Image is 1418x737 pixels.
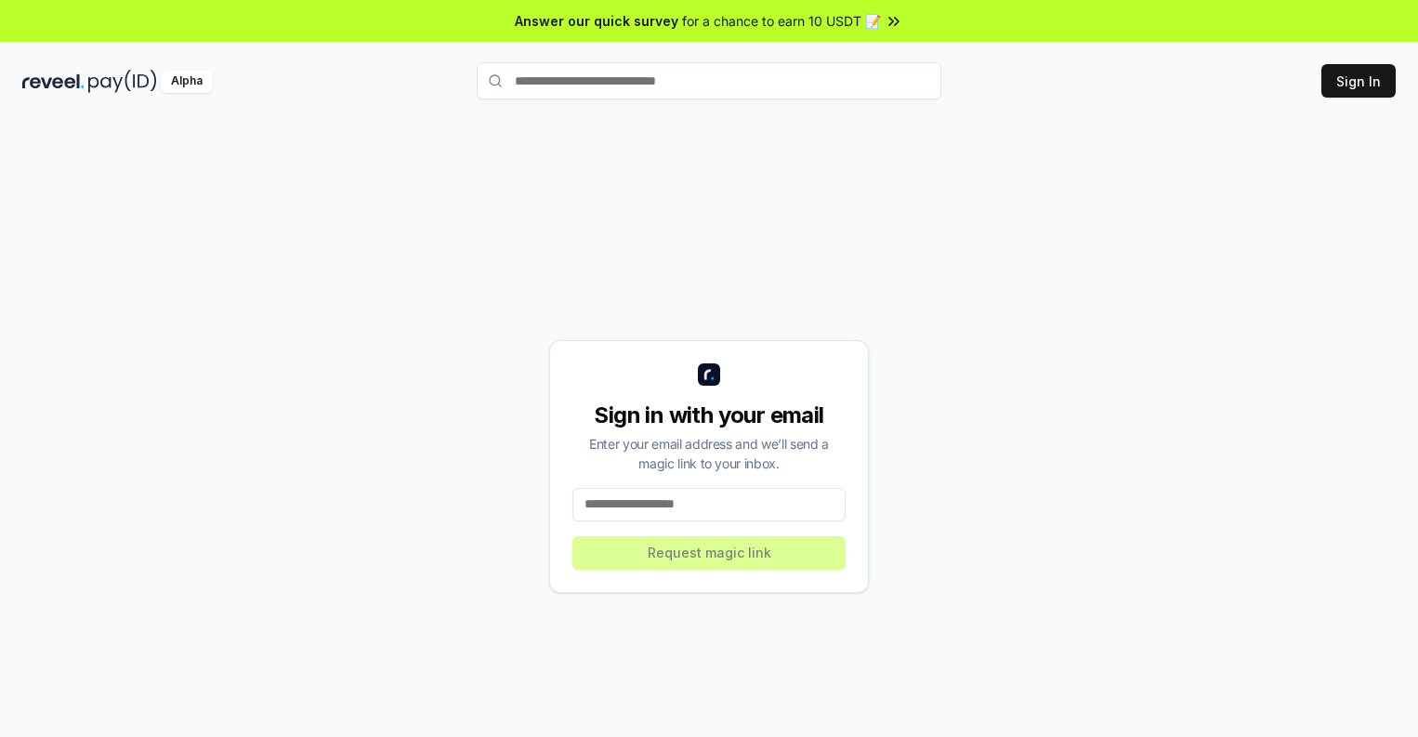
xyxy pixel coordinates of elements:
[682,11,881,31] span: for a chance to earn 10 USDT 📝
[1321,64,1396,98] button: Sign In
[572,434,846,473] div: Enter your email address and we’ll send a magic link to your inbox.
[22,70,85,93] img: reveel_dark
[161,70,213,93] div: Alpha
[88,70,157,93] img: pay_id
[515,11,678,31] span: Answer our quick survey
[572,401,846,430] div: Sign in with your email
[698,363,720,386] img: logo_small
